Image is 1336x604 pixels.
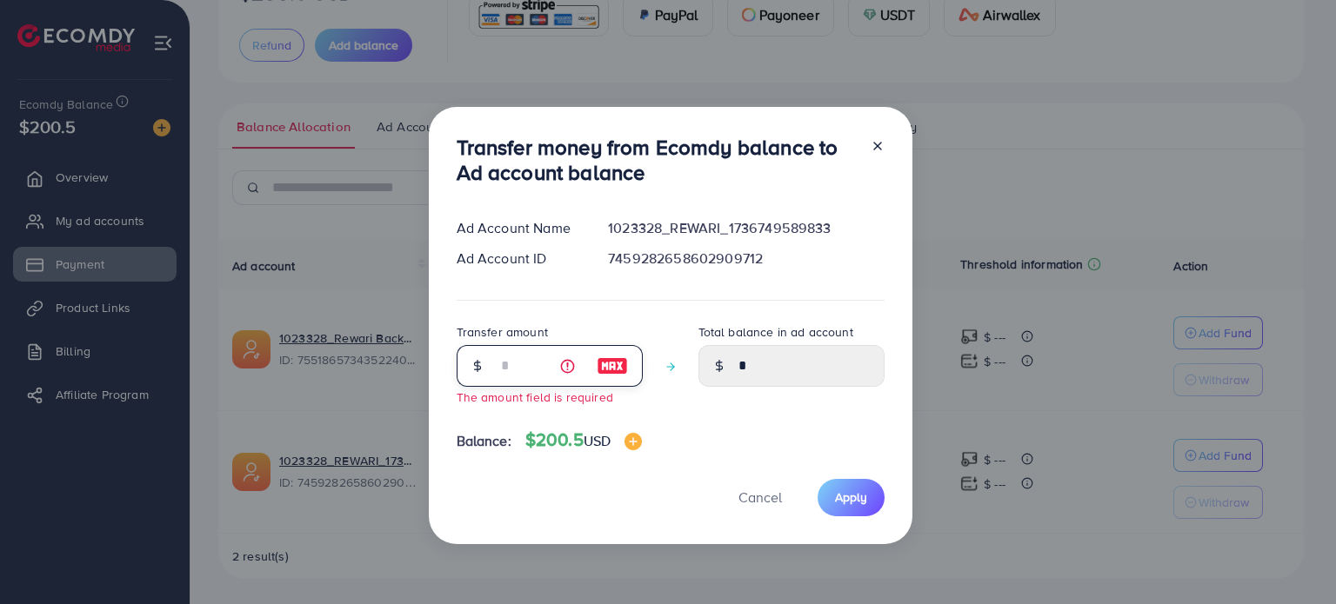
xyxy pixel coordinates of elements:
[835,488,867,506] span: Apply
[457,388,613,405] small: The amount field is required
[625,433,642,450] img: image
[457,135,857,185] h3: Transfer money from Ecomdy balance to Ad account balance
[738,488,782,507] span: Cancel
[457,323,548,341] label: Transfer amount
[584,431,611,450] span: USD
[818,479,885,516] button: Apply
[443,218,595,238] div: Ad Account Name
[525,429,642,451] h4: $200.5
[698,323,853,341] label: Total balance in ad account
[1262,526,1323,591] iframe: Chat
[594,218,898,238] div: 1023328_REWARI_1736749589833
[717,479,804,516] button: Cancel
[457,431,511,451] span: Balance:
[597,355,628,376] img: image
[443,249,595,269] div: Ad Account ID
[594,249,898,269] div: 7459282658602909712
